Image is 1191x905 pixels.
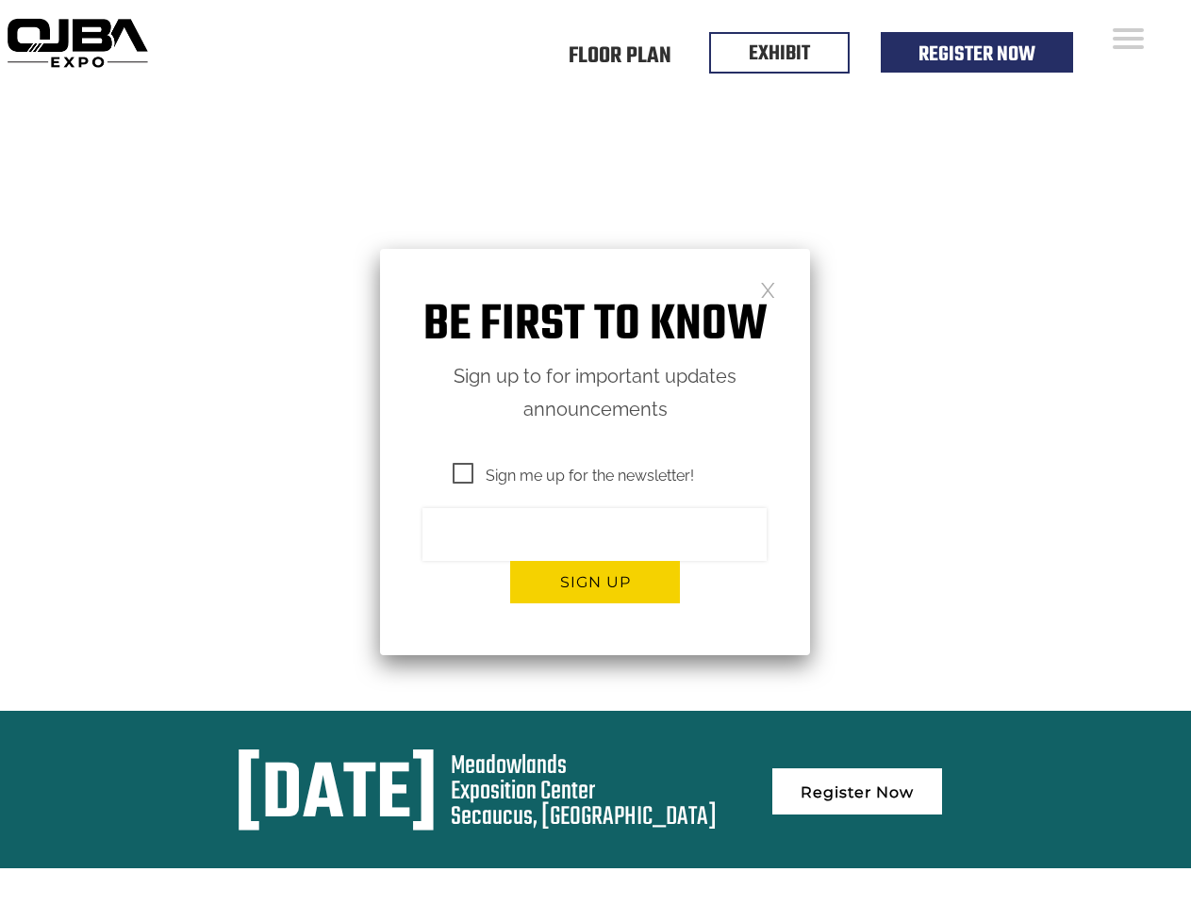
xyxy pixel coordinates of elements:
[918,39,1035,71] a: Register Now
[772,768,942,814] a: Register Now
[380,296,810,355] h1: Be first to know
[749,38,810,70] a: EXHIBIT
[380,360,810,426] p: Sign up to for important updates announcements
[760,281,776,297] a: Close
[451,753,717,830] div: Meadowlands Exposition Center Secaucus, [GEOGRAPHIC_DATA]
[453,464,694,487] span: Sign me up for the newsletter!
[235,753,438,840] div: [DATE]
[510,561,680,603] button: Sign up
